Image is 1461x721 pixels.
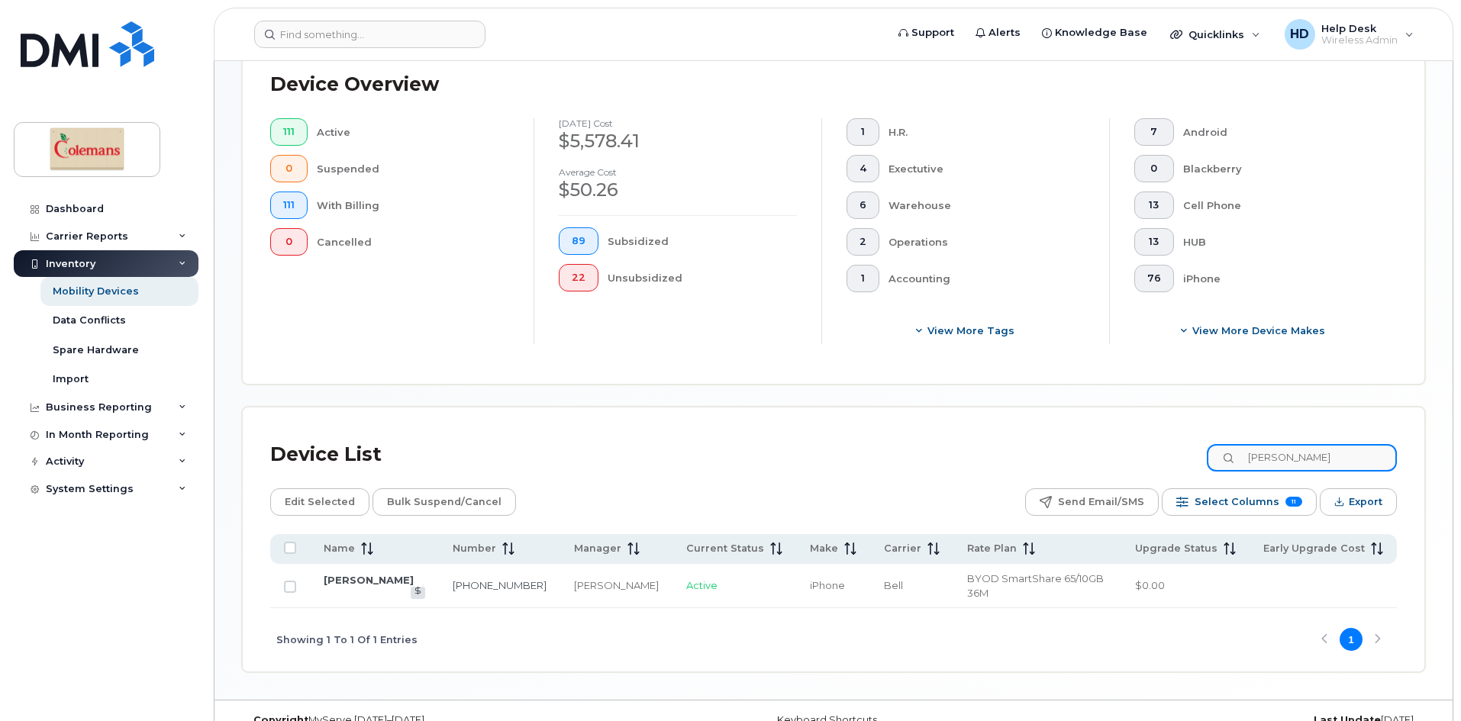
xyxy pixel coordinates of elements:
div: Device List [270,435,382,475]
span: 0 [1147,163,1161,175]
span: 13 [1147,236,1161,248]
button: 1 [847,118,879,146]
div: $50.26 [559,177,797,203]
span: Knowledge Base [1055,25,1147,40]
span: Current Status [686,542,764,555]
button: 2 [847,228,879,256]
span: Early Upgrade Cost [1263,542,1365,555]
span: Quicklinks [1188,28,1244,40]
span: Select Columns [1195,491,1279,513]
span: Help Desk [1321,22,1398,34]
div: Unsubsidized [608,264,798,291]
a: Knowledge Base [1031,18,1158,48]
span: 11 [1285,497,1302,507]
span: Active [686,579,718,591]
span: 0 [283,236,295,248]
button: 13 [1134,228,1174,256]
div: [PERSON_NAME] [574,578,659,593]
span: Name [324,542,355,555]
span: 0 [283,163,295,175]
span: 1 [860,126,866,138]
span: Upgrade Status [1135,542,1217,555]
div: $5,578.41 [559,128,797,154]
span: Number [453,542,496,555]
input: Search Device List ... [1207,444,1397,472]
div: Subsidized [608,227,798,255]
button: Select Columns 11 [1162,488,1317,516]
a: Alerts [965,18,1031,48]
div: H.R. [889,118,1085,146]
button: Bulk Suspend/Cancel [373,488,516,516]
span: $0.00 [1135,579,1165,591]
div: Accounting [889,265,1085,292]
div: HUB [1183,228,1373,256]
a: [PERSON_NAME] [324,574,414,586]
button: View more tags [847,317,1085,344]
div: Exectutive [889,155,1085,182]
span: Bell [884,579,903,591]
div: Blackberry [1183,155,1373,182]
div: Android [1183,118,1373,146]
a: Support [888,18,965,48]
button: 22 [559,264,598,291]
button: 111 [270,192,308,219]
span: 111 [283,126,295,138]
h4: Average cost [559,167,797,177]
span: 1 [860,272,866,285]
span: Manager [574,542,621,555]
span: 13 [1147,199,1161,211]
a: View Last Bill [411,587,425,598]
span: 76 [1147,272,1161,285]
div: Device Overview [270,65,439,105]
span: 2 [860,236,866,248]
div: Quicklinks [1159,19,1271,50]
span: Bulk Suspend/Cancel [387,491,502,513]
div: Cell Phone [1183,192,1373,219]
span: Carrier [884,542,921,555]
span: Export [1349,491,1382,513]
button: 1 [847,265,879,292]
div: iPhone [1183,265,1373,292]
span: Rate Plan [967,542,1017,555]
button: Send Email/SMS [1025,488,1159,516]
button: Edit Selected [270,488,369,516]
button: 7 [1134,118,1174,146]
span: 22 [572,272,585,284]
span: BYOD SmartShare 65/10GB 36M [967,572,1104,599]
div: With Billing [317,192,510,219]
span: Wireless Admin [1321,34,1398,47]
button: 4 [847,155,879,182]
span: Send Email/SMS [1058,491,1144,513]
span: HD [1290,25,1309,43]
span: Make [810,542,838,555]
button: 0 [270,228,308,256]
span: Alerts [989,25,1021,40]
button: 0 [270,155,308,182]
button: 6 [847,192,879,219]
button: 76 [1134,265,1174,292]
div: Cancelled [317,228,510,256]
span: View more tags [927,323,1014,338]
span: 6 [860,199,866,211]
span: 89 [572,235,585,247]
button: 13 [1134,192,1174,219]
span: View More Device Makes [1192,323,1325,338]
span: iPhone [810,579,845,591]
button: 111 [270,118,308,146]
span: Showing 1 To 1 Of 1 Entries [276,628,418,651]
button: Page 1 [1340,628,1363,651]
div: Operations [889,228,1085,256]
span: Support [911,25,954,40]
a: [PHONE_NUMBER] [453,579,547,591]
span: 111 [283,199,295,211]
button: 0 [1134,155,1174,182]
button: Export [1320,488,1397,516]
div: Help Desk [1274,19,1424,50]
span: Edit Selected [285,491,355,513]
button: 89 [559,227,598,255]
div: Suspended [317,155,510,182]
div: Active [317,118,510,146]
span: 4 [860,163,866,175]
button: View More Device Makes [1134,317,1372,344]
span: 7 [1147,126,1161,138]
